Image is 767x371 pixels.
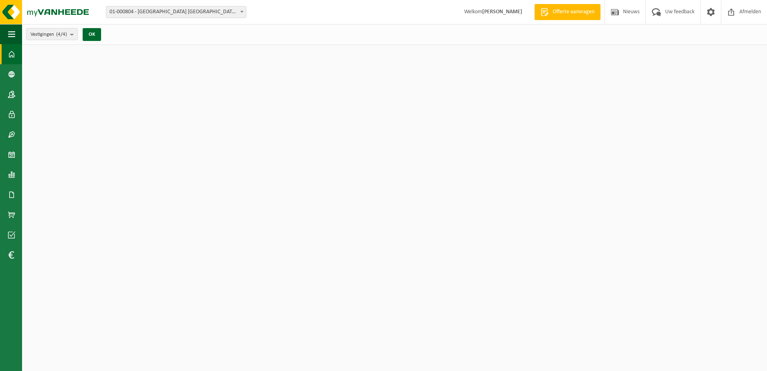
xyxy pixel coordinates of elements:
[482,9,522,15] strong: [PERSON_NAME]
[551,8,597,16] span: Offerte aanvragen
[83,28,101,41] button: OK
[30,29,67,41] span: Vestigingen
[534,4,601,20] a: Offerte aanvragen
[106,6,246,18] span: 01-000804 - TARKETT NV - WAALWIJK
[56,32,67,37] count: (4/4)
[26,28,78,40] button: Vestigingen(4/4)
